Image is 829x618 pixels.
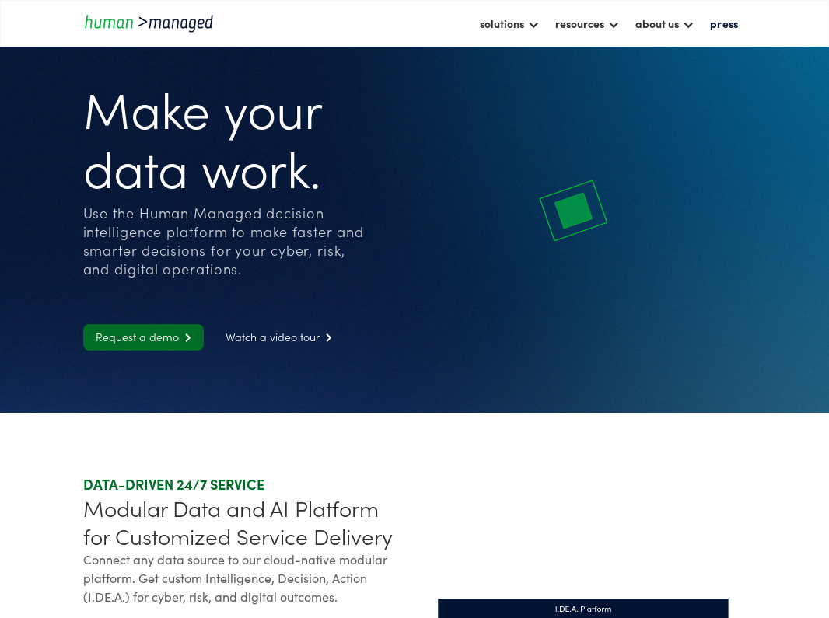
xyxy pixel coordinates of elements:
div: resources [555,14,604,33]
h1: Make your data work. [83,78,367,196]
div: about us [628,10,702,37]
div: about us [635,14,679,33]
div: solutions [480,14,524,33]
span:  [179,333,191,343]
span:  [320,333,332,343]
div: DATA-DRIVEN 24/7 SERVICE [83,475,408,494]
a: home [83,12,223,33]
a: Watch a video tour [213,324,345,351]
div: Connect any data source to our cloud-native modular platform. Get custom Intelligence, Decision, ... [83,550,408,606]
g: I.DE.A. Platform [556,606,611,612]
a: Request a demo [83,324,204,351]
a: press [702,10,746,37]
div: resources [547,10,628,37]
div: Use the Human Managed decision intelligence platform to make faster and smarter decisions for you... [83,204,367,278]
div: Modular Data and AI Platform for Customized Service Delivery [83,494,408,550]
div: solutions [472,10,547,37]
